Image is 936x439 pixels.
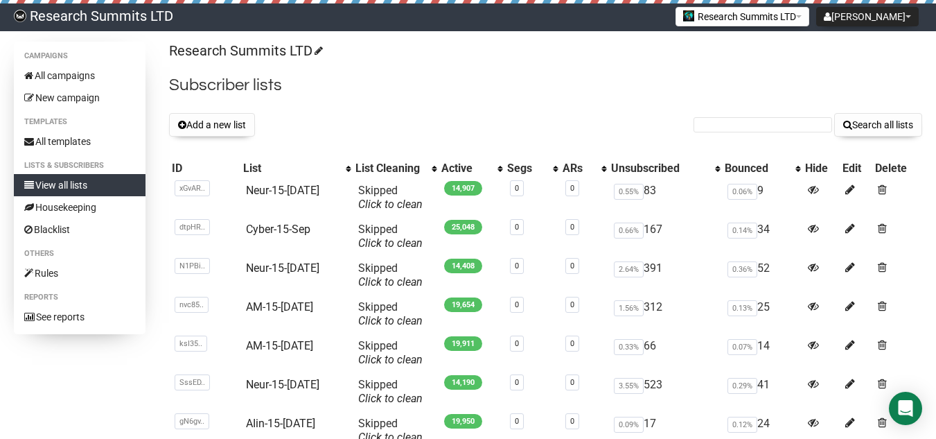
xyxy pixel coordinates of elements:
div: Delete [875,162,919,175]
div: Segs [507,162,546,175]
span: 19,654 [444,298,482,312]
span: nvc85.. [175,297,209,313]
span: 0.13% [727,300,757,316]
a: Click to clean [358,275,423,289]
span: 0.66% [614,223,644,239]
a: AM-15-[DATE] [246,339,313,352]
th: Active: No sort applied, activate to apply an ascending sort [439,159,504,178]
div: ID [172,162,238,175]
td: 66 [608,334,722,372]
li: Templates [14,114,145,130]
a: 0 [570,261,574,270]
th: Delete: No sort applied, sorting is disabled [872,159,922,178]
img: bccbfd5974049ef095ce3c15df0eef5a [14,10,26,22]
span: Skipped [358,223,423,250]
a: New campaign [14,87,145,109]
a: AM-15-[DATE] [246,300,313,313]
a: Research Summits LTD [169,42,321,59]
div: List [243,162,339,175]
a: 0 [570,378,574,387]
span: dtpHR.. [175,219,210,235]
th: ID: No sort applied, sorting is disabled [169,159,240,178]
a: 0 [515,378,519,387]
th: Unsubscribed: No sort applied, activate to apply an ascending sort [608,159,722,178]
div: Open Intercom Messenger [889,392,922,425]
td: 167 [608,217,722,256]
td: 41 [722,372,802,411]
th: Bounced: No sort applied, activate to apply an ascending sort [722,159,802,178]
a: Click to clean [358,198,423,211]
span: 0.36% [727,261,757,277]
th: ARs: No sort applied, activate to apply an ascending sort [560,159,609,178]
a: Blacklist [14,218,145,241]
h2: Subscriber lists [169,73,922,98]
span: 14,907 [444,181,482,196]
span: Skipped [358,300,423,327]
a: 0 [515,300,519,309]
span: 14,408 [444,259,482,273]
a: Rules [14,262,145,284]
a: 0 [515,223,519,232]
a: Housekeeping [14,196,145,218]
button: Research Summits LTD [675,7,809,26]
a: 0 [515,184,519,193]
a: Neur-15-[DATE] [246,184,319,197]
span: Skipped [358,261,423,289]
a: 0 [570,417,574,426]
div: Bounced [725,162,788,175]
span: 0.07% [727,339,757,355]
span: 3.55% [614,378,644,394]
span: 19,911 [444,336,482,351]
td: 83 [608,178,722,217]
span: SssED.. [175,375,210,390]
a: 0 [570,300,574,309]
span: Skipped [358,378,423,405]
a: 0 [570,339,574,348]
th: List: No sort applied, activate to apply an ascending sort [240,159,353,178]
th: Edit: No sort applied, sorting is disabled [840,159,872,178]
li: Others [14,246,145,262]
div: Unsubscribed [611,162,708,175]
th: Hide: No sort applied, sorting is disabled [802,159,840,178]
a: See reports [14,306,145,328]
th: List Cleaning: No sort applied, activate to apply an ascending sort [353,159,439,178]
th: Segs: No sort applied, activate to apply an ascending sort [504,159,560,178]
span: 0.33% [614,339,644,355]
a: All templates [14,130,145,153]
a: Click to clean [358,314,423,327]
span: 0.06% [727,184,757,200]
span: gN6gv.. [175,413,209,429]
div: List Cleaning [355,162,425,175]
li: Lists & subscribers [14,157,145,174]
td: 25 [722,295,802,334]
a: Cyber-15-Sep [246,223,310,236]
span: 1.56% [614,300,644,316]
a: Neur-15-[DATE] [246,261,319,275]
span: 25,048 [444,220,482,234]
button: Add a new list [169,113,255,137]
a: AIin-15-[DATE] [246,417,315,430]
a: 0 [570,184,574,193]
div: Active [441,162,491,175]
td: 391 [608,256,722,295]
span: 14,190 [444,375,482,390]
a: Click to clean [358,392,423,405]
td: 34 [722,217,802,256]
td: 14 [722,334,802,372]
span: 0.55% [614,184,644,200]
a: 0 [570,223,574,232]
img: 2.jpg [683,10,694,21]
li: Reports [14,289,145,306]
span: 0.14% [727,223,757,239]
span: ksI35.. [175,336,207,352]
div: ARs [563,162,595,175]
span: 19,950 [444,414,482,429]
span: 0.09% [614,417,644,433]
li: Campaigns [14,48,145,64]
span: 0.12% [727,417,757,433]
span: xGvAR.. [175,180,210,196]
button: Search all lists [834,113,922,137]
td: 9 [722,178,802,217]
td: 312 [608,295,722,334]
a: Neur-15-[DATE] [246,378,319,391]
